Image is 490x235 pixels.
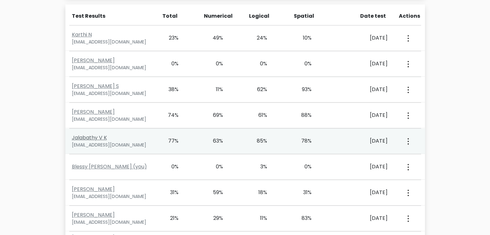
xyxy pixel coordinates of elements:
[72,116,153,123] div: [EMAIL_ADDRESS][DOMAIN_NAME]
[249,34,267,42] div: 24%
[72,193,153,200] div: [EMAIL_ADDRESS][DOMAIN_NAME]
[205,60,223,68] div: 0%
[249,189,267,196] div: 18%
[72,57,115,64] a: [PERSON_NAME]
[160,111,179,119] div: 74%
[249,86,267,93] div: 62%
[338,86,388,93] div: [DATE]
[72,219,153,226] div: [EMAIL_ADDRESS][DOMAIN_NAME]
[338,214,388,222] div: [DATE]
[293,86,312,93] div: 93%
[160,34,179,42] div: 23%
[293,60,312,68] div: 0%
[160,163,179,171] div: 0%
[160,214,179,222] div: 21%
[72,134,107,141] a: Jalabathy V K
[205,86,223,93] div: 11%
[72,82,119,90] a: [PERSON_NAME] S
[293,111,312,119] div: 88%
[249,163,267,171] div: 3%
[72,31,92,38] a: Karthi N
[72,211,115,219] a: [PERSON_NAME]
[72,90,153,97] div: [EMAIL_ADDRESS][DOMAIN_NAME]
[205,163,223,171] div: 0%
[293,34,312,42] div: 10%
[249,111,267,119] div: 61%
[338,34,388,42] div: [DATE]
[160,137,179,145] div: 77%
[205,111,223,119] div: 69%
[205,214,223,222] div: 29%
[72,64,153,71] div: [EMAIL_ADDRESS][DOMAIN_NAME]
[72,39,153,45] div: [EMAIL_ADDRESS][DOMAIN_NAME]
[72,163,147,170] a: Blessy [PERSON_NAME] (you)
[249,214,267,222] div: 11%
[72,12,151,20] div: Test Results
[159,12,178,20] div: Total
[160,86,179,93] div: 38%
[205,189,223,196] div: 59%
[293,137,312,145] div: 78%
[72,108,115,116] a: [PERSON_NAME]
[160,60,179,68] div: 0%
[249,60,267,68] div: 0%
[160,189,179,196] div: 31%
[338,111,388,119] div: [DATE]
[294,12,312,20] div: Spatial
[399,12,421,20] div: Actions
[338,60,388,68] div: [DATE]
[204,12,223,20] div: Numerical
[205,137,223,145] div: 63%
[339,12,391,20] div: Date test
[249,12,268,20] div: Logical
[338,137,388,145] div: [DATE]
[72,185,115,193] a: [PERSON_NAME]
[205,34,223,42] div: 49%
[249,137,267,145] div: 85%
[293,163,312,171] div: 0%
[338,163,388,171] div: [DATE]
[72,142,153,148] div: [EMAIL_ADDRESS][DOMAIN_NAME]
[293,189,312,196] div: 31%
[293,214,312,222] div: 83%
[338,189,388,196] div: [DATE]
